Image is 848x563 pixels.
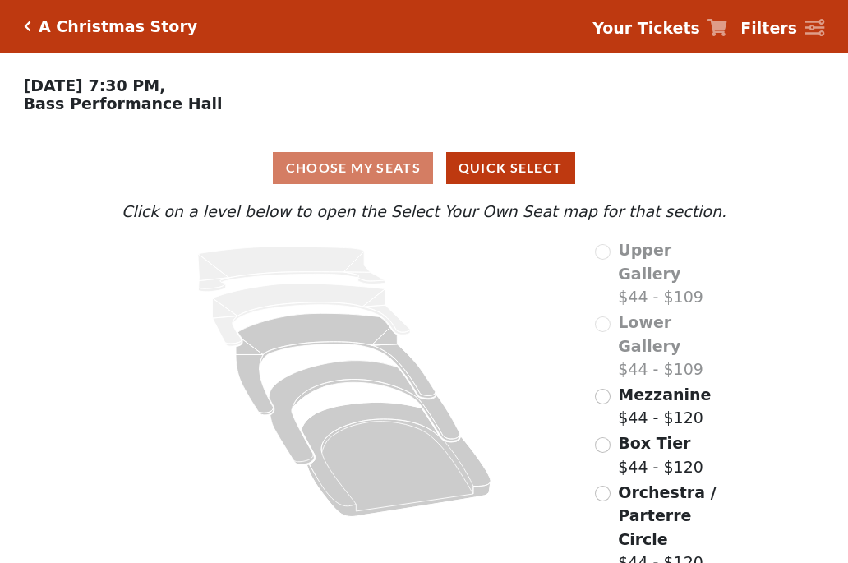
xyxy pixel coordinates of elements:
span: Box Tier [618,434,690,452]
label: $44 - $109 [618,311,730,381]
button: Quick Select [446,152,575,184]
strong: Filters [740,19,797,37]
span: Orchestra / Parterre Circle [618,483,716,548]
p: Click on a level below to open the Select Your Own Seat map for that section. [118,200,730,224]
a: Your Tickets [592,16,727,40]
a: Filters [740,16,824,40]
h5: A Christmas Story [39,17,197,36]
label: $44 - $120 [618,431,703,478]
strong: Your Tickets [592,19,700,37]
path: Lower Gallery - Seats Available: 0 [213,284,411,346]
path: Orchestra / Parterre Circle - Seats Available: 208 [302,403,491,517]
span: Mezzanine [618,385,711,404]
path: Upper Gallery - Seats Available: 0 [198,247,385,292]
label: $44 - $109 [618,238,730,309]
span: Lower Gallery [618,313,680,355]
a: Click here to go back to filters [24,21,31,32]
label: $44 - $120 [618,383,711,430]
span: Upper Gallery [618,241,680,283]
